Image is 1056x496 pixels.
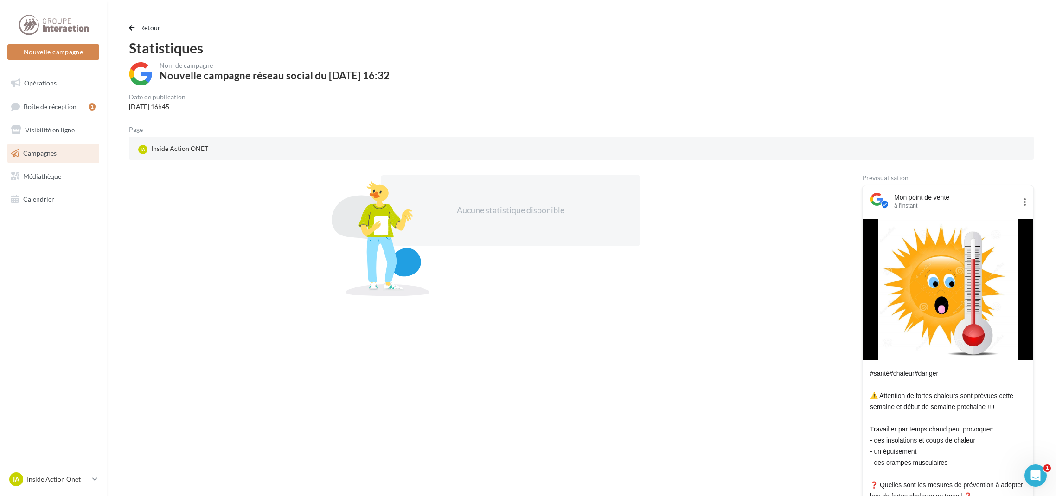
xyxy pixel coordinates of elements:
[6,189,101,209] a: Calendrier
[862,175,1034,181] div: Prévisualisation
[160,62,390,69] div: Nom de campagne
[1024,464,1047,487] iframe: Intercom live chat
[6,144,101,163] a: Campagnes
[23,195,54,203] span: Calendrier
[23,149,57,157] span: Campagnes
[136,142,210,156] div: Inside Action ONET
[27,475,89,484] p: Inside Action Onet
[24,102,77,110] span: Boîte de réception
[129,102,186,111] div: [DATE] 16h45
[160,71,390,81] div: Nouvelle campagne réseau social du [DATE] 16:32
[878,219,1018,360] img: ob_c680d9_canicule
[129,41,1034,55] div: Statistiques
[140,24,161,32] span: Retour
[894,202,1017,209] div: à l'instant
[129,94,186,100] div: Date de publication
[6,73,101,93] a: Opérations
[6,120,101,140] a: Visibilité en ligne
[129,126,150,133] div: Page
[6,167,101,186] a: Médiathèque
[6,97,101,117] a: Boîte de réception1
[129,22,165,33] button: Retour
[894,193,1017,202] div: Mon point de vente
[89,103,96,111] div: 1
[1043,464,1051,472] span: 1
[25,126,75,134] span: Visibilité en ligne
[141,146,145,153] span: IA
[7,44,99,60] button: Nouvelle campagne
[7,470,99,488] a: IA Inside Action Onet
[410,204,611,216] div: Aucune statistique disponible
[24,79,57,87] span: Opérations
[13,475,19,484] span: IA
[23,172,61,180] span: Médiathèque
[136,142,433,156] a: IA Inside Action ONET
